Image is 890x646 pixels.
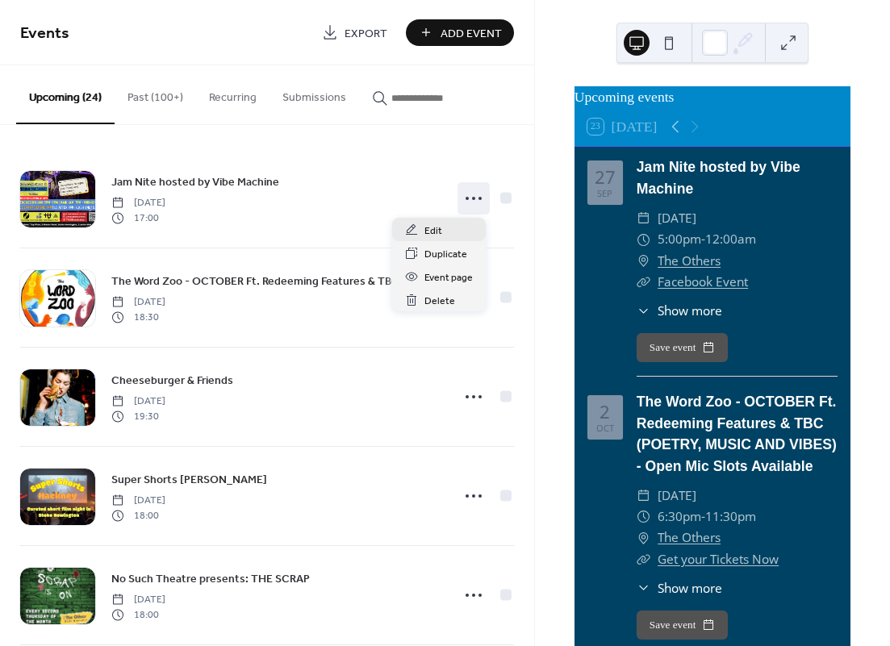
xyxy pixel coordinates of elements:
[658,551,779,568] a: Get your Tickets Now
[111,295,165,310] span: [DATE]
[111,494,165,508] span: [DATE]
[637,579,651,598] div: ​
[658,527,721,548] a: The Others
[111,508,165,523] span: 18:00
[111,607,165,622] span: 18:00
[111,273,441,290] span: The Word Zoo - OCTOBER Ft. Redeeming Features & TBC (POETRY, MUSIC AND VIBES) - Open Mic Slots Av...
[701,229,705,250] span: -
[637,506,651,527] div: ​
[111,210,165,225] span: 17:00
[111,472,267,489] span: Super Shorts [PERSON_NAME]
[637,333,729,362] button: Save event
[424,246,467,263] span: Duplicate
[111,174,279,191] span: Jam Nite hosted by Vibe Machine
[637,229,651,250] div: ​
[658,579,722,598] span: Show more
[658,251,721,272] a: The Others
[424,223,442,240] span: Edit
[575,86,850,107] div: Upcoming events
[658,273,748,290] a: Facebook Event
[637,394,837,473] a: The Word Zoo - OCTOBER Ft. Redeeming Features & TBC (POETRY, MUSIC AND VIBES) - Open Mic Slots Av...
[111,173,279,191] a: Jam Nite hosted by Vibe Machine
[196,65,270,123] button: Recurring
[424,269,473,286] span: Event page
[441,25,502,42] span: Add Event
[658,229,701,250] span: 5:00pm
[115,65,196,123] button: Past (100+)
[705,229,756,250] span: 12:00am
[705,506,756,527] span: 11:30pm
[701,506,705,527] span: -
[637,486,651,506] div: ​
[637,579,722,598] button: ​Show more
[111,373,233,390] span: Cheeseburger & Friends
[658,506,701,527] span: 6:30pm
[637,302,722,320] button: ​Show more
[637,302,651,320] div: ​
[637,272,651,293] div: ​
[637,159,800,196] a: Jam Nite hosted by Vibe Machine
[310,19,399,46] a: Export
[637,527,651,548] div: ​
[597,189,612,198] div: Sep
[111,371,233,390] a: Cheeseburger & Friends
[406,19,514,46] button: Add Event
[16,65,115,124] button: Upcoming (24)
[270,65,359,123] button: Submissions
[111,571,310,588] span: No Such Theatre presents: THE SCRAP
[111,394,165,409] span: [DATE]
[600,402,610,420] div: 2
[111,470,267,489] a: Super Shorts [PERSON_NAME]
[637,611,729,640] button: Save event
[637,251,651,272] div: ​
[658,486,696,506] span: [DATE]
[111,569,310,588] a: No Such Theatre presents: THE SCRAP
[111,593,165,607] span: [DATE]
[111,272,441,290] a: The Word Zoo - OCTOBER Ft. Redeeming Features & TBC (POETRY, MUSIC AND VIBES) - Open Mic Slots Av...
[637,549,651,570] div: ​
[424,293,455,310] span: Delete
[658,208,696,229] span: [DATE]
[345,25,387,42] span: Export
[658,302,722,320] span: Show more
[111,310,165,324] span: 18:30
[637,208,651,229] div: ​
[111,196,165,210] span: [DATE]
[20,18,69,49] span: Events
[595,168,616,185] div: 27
[596,423,614,432] div: Oct
[111,409,165,423] span: 19:30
